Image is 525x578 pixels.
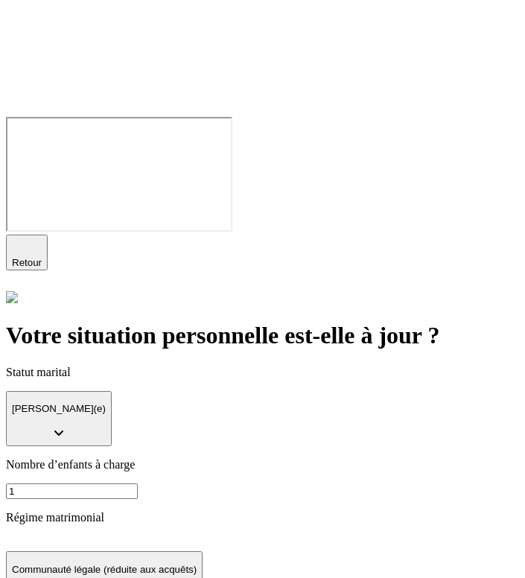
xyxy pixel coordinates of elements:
[12,403,106,414] p: [PERSON_NAME](e)
[6,322,519,349] h1: Votre situation personnelle est-elle à jour ?
[6,235,48,270] button: Retour
[12,257,42,268] span: Retour
[6,391,112,447] button: [PERSON_NAME](e)
[6,511,519,524] p: Régime matrimonial
[12,564,197,575] p: Communauté légale (réduite aux acquêts)
[6,458,519,471] p: Nombre d’enfants à charge
[6,366,519,379] p: Statut marital
[6,291,18,303] img: alexis.png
